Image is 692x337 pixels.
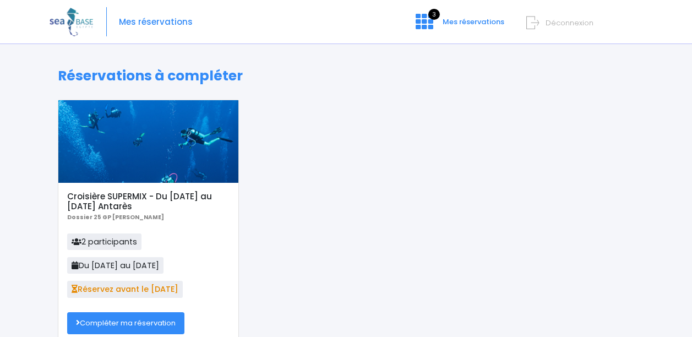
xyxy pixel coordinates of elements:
[67,257,164,274] span: Du [DATE] au [DATE]
[407,20,511,31] a: 3 Mes réservations
[67,213,164,221] b: Dossier 25 GP [PERSON_NAME]
[67,312,184,334] a: Compléter ma réservation
[428,9,440,20] span: 3
[67,192,229,211] h5: Croisière SUPERMIX - Du [DATE] au [DATE] Antarès
[546,18,593,28] span: Déconnexion
[58,68,634,84] h1: Réservations à compléter
[443,17,504,27] span: Mes réservations
[67,281,183,297] span: Réservez avant le [DATE]
[67,233,141,250] span: 2 participants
